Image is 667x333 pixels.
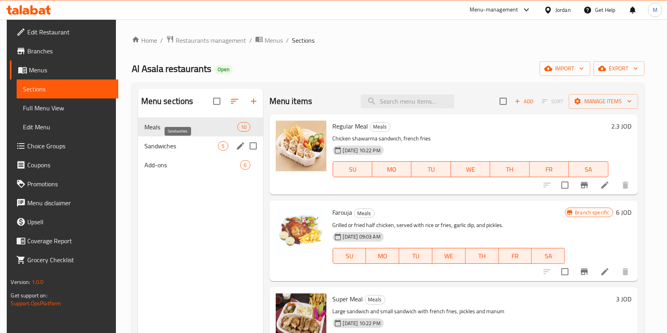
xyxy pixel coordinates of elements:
[372,161,411,177] button: MO
[10,136,118,155] a: Choice Groups
[490,161,529,177] button: TH
[255,35,283,45] a: Menus
[532,248,565,264] button: SA
[138,114,263,178] nav: Menu sections
[333,220,565,230] p: Grilled or fried half chicken, served with rice or fries, garlic dip, and pickles.
[176,36,246,45] span: Restaurants management
[616,176,635,195] button: delete
[575,176,594,195] button: Branch-specific-item
[593,61,644,76] button: export
[27,179,112,189] span: Promotions
[141,95,193,107] h2: Menu sections
[436,250,462,262] span: WE
[27,27,112,37] span: Edit Restaurant
[365,295,385,304] span: Meals
[10,61,118,79] a: Menus
[138,117,263,136] div: Meals10
[17,117,118,136] a: Edit Menu
[336,250,363,262] span: SU
[411,161,451,177] button: TU
[237,122,250,132] div: items
[653,6,658,14] span: M
[375,164,408,175] span: MO
[370,122,390,131] span: Meals
[600,64,638,74] span: export
[333,120,368,132] span: Regular Meal
[138,155,263,174] div: Add-ons6
[575,262,594,281] button: Branch-specific-item
[10,155,118,174] a: Coupons
[214,66,233,73] span: Open
[11,298,61,308] a: Support.OpsPlatform
[17,79,118,98] a: Sections
[144,122,238,132] span: Meals
[265,36,283,45] span: Menus
[269,95,313,107] h2: Menu items
[23,103,112,113] span: Full Menu View
[276,121,326,171] img: Regular Meal
[399,248,432,264] button: TU
[366,248,399,264] button: MO
[333,134,608,144] p: Chicken shawarma sandwich, french fries
[160,36,163,45] li: /
[276,207,326,257] img: Farouja
[11,290,47,301] span: Get support on:
[370,122,390,132] div: Meals
[132,35,644,45] nav: breadcrumb
[557,177,573,193] span: Select to update
[29,65,112,75] span: Menus
[333,161,372,177] button: SU
[333,206,352,218] span: Farouja
[572,164,605,175] span: SA
[23,84,112,94] span: Sections
[144,141,218,151] span: Sandwiches
[512,95,537,108] button: Add
[10,250,118,269] a: Grocery Checklist
[502,250,529,262] span: FR
[10,231,118,250] a: Coverage Report
[530,161,569,177] button: FR
[340,320,384,327] span: [DATE] 10:22 PM
[10,42,118,61] a: Branches
[17,98,118,117] a: Full Menu View
[144,160,241,170] span: Add-ons
[546,64,584,74] span: import
[132,36,157,45] a: Home
[10,193,118,212] a: Menu disclaimer
[27,141,112,151] span: Choice Groups
[27,46,112,56] span: Branches
[600,180,610,190] a: Edit menu item
[235,140,246,152] button: edit
[557,263,573,280] span: Select to update
[469,250,496,262] span: TH
[340,147,384,154] span: [DATE] 10:22 PM
[166,35,246,45] a: Restaurants management
[208,93,225,110] span: Select all sections
[27,217,112,227] span: Upsell
[616,207,632,218] h6: 6 JOD
[575,96,632,106] span: Manage items
[27,255,112,265] span: Grocery Checklist
[499,248,532,264] button: FR
[333,248,366,264] button: SU
[340,233,384,240] span: [DATE] 09:03 AM
[286,36,289,45] li: /
[292,36,315,45] span: Sections
[569,161,608,177] button: SA
[23,122,112,132] span: Edit Menu
[369,250,396,262] span: MO
[241,161,250,169] span: 6
[333,293,363,305] span: Super Meal
[612,121,632,132] h6: 2.3 JOD
[10,212,118,231] a: Upsell
[10,174,118,193] a: Promotions
[11,277,30,287] span: Version:
[354,208,375,218] div: Meals
[555,6,571,14] div: Jordan
[454,164,487,175] span: WE
[244,92,263,111] button: Add section
[569,94,638,109] button: Manage items
[32,277,44,287] span: 1.0.0
[572,209,612,216] span: Branch specific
